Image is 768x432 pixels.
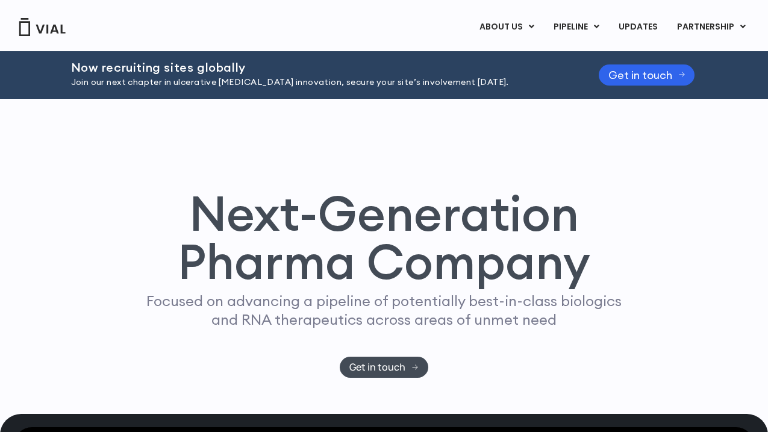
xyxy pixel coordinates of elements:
a: Get in touch [599,64,695,86]
img: Vial Logo [18,18,66,36]
p: Join our next chapter in ulcerative [MEDICAL_DATA] innovation, secure your site’s involvement [DA... [71,76,569,89]
p: Focused on advancing a pipeline of potentially best-in-class biologics and RNA therapeutics acros... [142,292,627,329]
span: Get in touch [608,70,672,80]
a: UPDATES [609,17,667,37]
span: Get in touch [349,363,405,372]
a: PIPELINEMenu Toggle [544,17,608,37]
a: Get in touch [340,357,428,378]
h1: Next-Generation Pharma Company [123,189,645,286]
h2: Now recruiting sites globally [71,61,569,74]
a: ABOUT USMenu Toggle [470,17,543,37]
a: PARTNERSHIPMenu Toggle [667,17,755,37]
